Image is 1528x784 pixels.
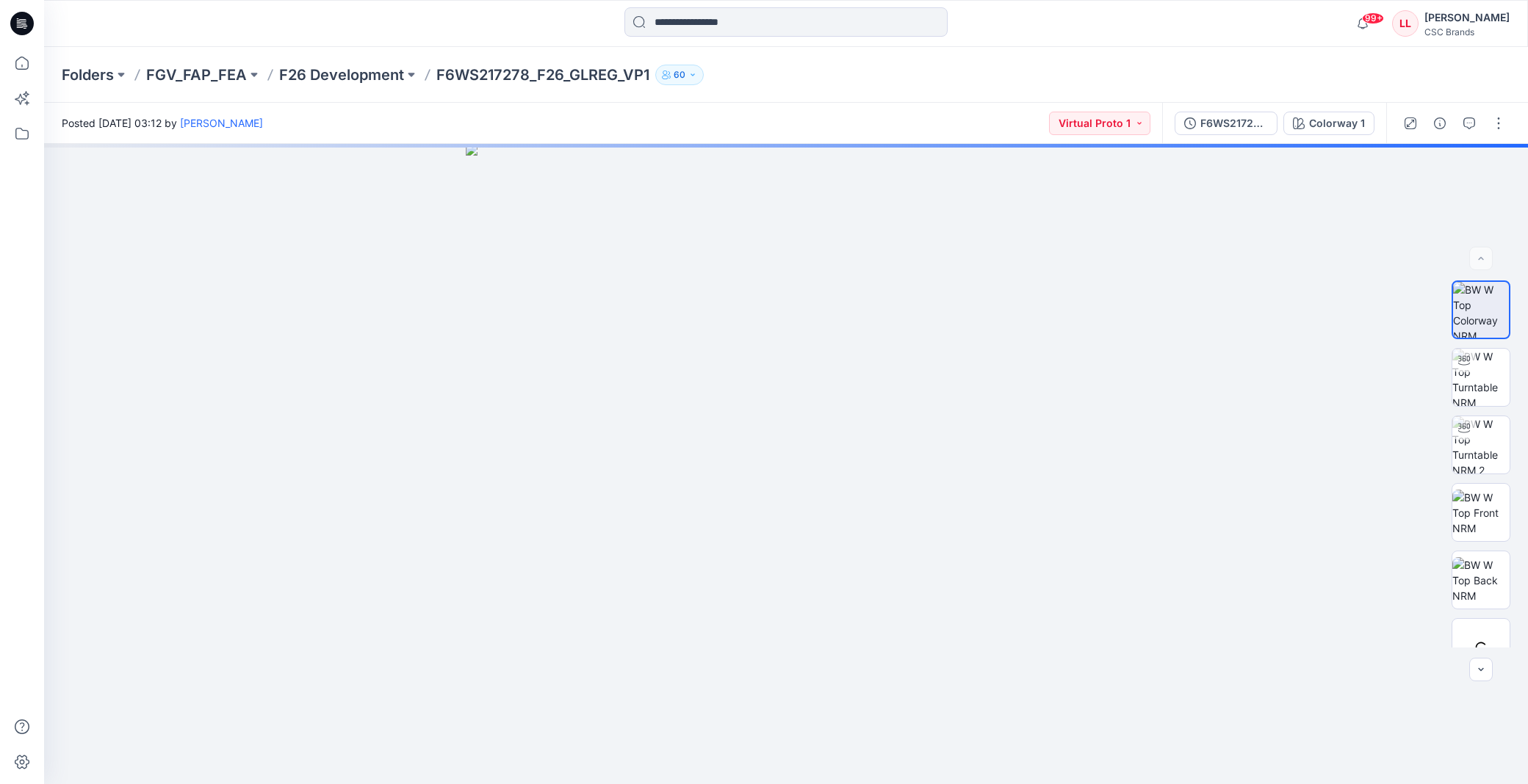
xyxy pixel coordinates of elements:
[1362,12,1384,24] span: 99+
[1424,26,1510,37] div: CSC Brands
[1424,9,1510,26] div: [PERSON_NAME]
[1309,115,1365,131] div: Colorway 1
[674,67,685,83] p: 60
[1175,112,1277,135] button: F6WS217278_F26_GLREG_VP1
[1452,490,1510,536] img: BW W Top Front NRM
[180,117,263,129] a: [PERSON_NAME]
[1392,10,1419,37] div: LL
[655,65,704,85] button: 60
[279,65,404,85] a: F26 Development
[1200,115,1268,131] div: F6WS217278_F26_GLREG_VP1
[1453,282,1509,338] img: BW W Top Colorway NRM
[146,65,247,85] a: FGV_FAP_FEA
[1283,112,1374,135] button: Colorway 1
[1452,349,1510,406] img: BW W Top Turntable NRM
[436,65,649,85] p: F6WS217278_F26_GLREG_VP1
[62,115,263,131] span: Posted [DATE] 03:12 by
[1452,557,1510,603] img: BW W Top Back NRM
[1452,416,1510,473] img: BW W Top Turntable NRM 2
[62,65,114,85] a: Folders
[1428,112,1452,135] button: Details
